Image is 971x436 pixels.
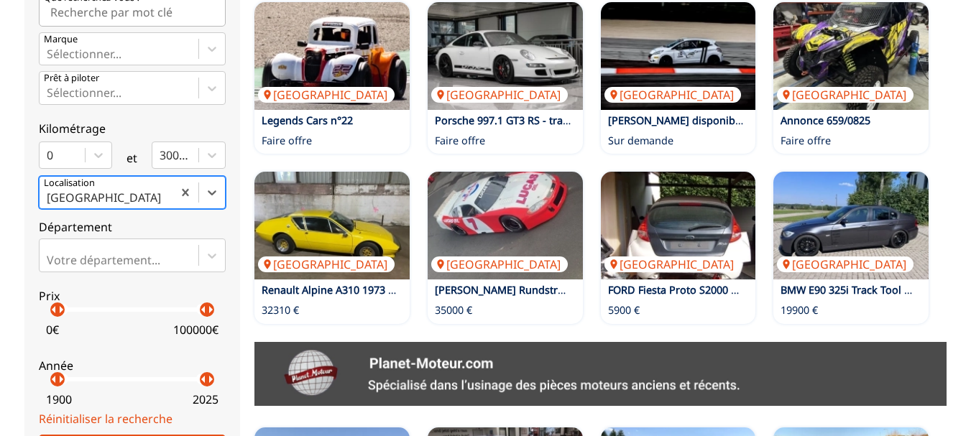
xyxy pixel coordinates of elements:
p: [GEOGRAPHIC_DATA] [604,256,741,272]
p: 100000 € [173,322,218,338]
p: [GEOGRAPHIC_DATA] [777,87,914,103]
p: arrow_left [45,301,63,318]
a: Porsche 997.1 GT3 RS - transformation club sport avec caractère de course [435,113,799,127]
a: BMW E90 325i Track Tool mit Straßenzulassung[GEOGRAPHIC_DATA] [773,172,929,279]
img: Renault Alpine A310 1973 Weber Vergaser 85Tkm Matching [254,172,410,279]
p: Année [39,358,226,374]
a: Renault Alpine A310 1973 Weber Vergaser 85Tkm Matching[GEOGRAPHIC_DATA] [254,172,410,279]
p: [GEOGRAPHIC_DATA] [431,87,568,103]
p: arrow_right [52,371,70,388]
img: BMW E90 325i Track Tool mit Straßenzulassung [773,172,929,279]
img: HOWE Rundstrecken VNRT V8 Racecar [428,172,583,279]
p: Faire offre [781,134,831,148]
p: 35000 € [435,303,472,317]
a: Porsche 997.1 GT3 RS - transformation club sport avec caractère de course[GEOGRAPHIC_DATA] [428,2,583,110]
p: Prix [39,288,226,304]
p: Marque [44,33,78,46]
a: Annonce 659/0825[GEOGRAPHIC_DATA] [773,2,929,110]
p: Prêt à piloter [44,72,99,85]
a: Annonce 659/0825 [781,113,870,127]
p: arrow_left [45,371,63,388]
p: arrow_right [52,301,70,318]
img: Annonce 659/0825 [773,2,929,110]
a: Renault Alpine A310 1973 Weber Vergaser 85Tkm Matching [262,283,551,297]
a: FORD Fiesta Proto S2000 R5 Evo PROJEKT[GEOGRAPHIC_DATA] [601,172,756,279]
p: [GEOGRAPHIC_DATA] [258,256,395,272]
p: arrow_right [202,301,219,318]
input: 0 [47,149,50,162]
p: Kilométrage [39,121,226,136]
a: Legends Cars n°22 [262,113,353,127]
img: Porsche 997.1 GT3 RS - transformation club sport avec caractère de course [428,2,583,110]
p: 5900 € [608,303,640,317]
a: HOWE Rundstrecken VNRT V8 Racecar[GEOGRAPHIC_DATA] [428,172,583,279]
p: 0 € [46,322,59,338]
p: Localisation [44,177,95,190]
p: arrow_left [195,301,212,318]
img: FORD Fiesta Proto S2000 R5 Evo PROJEKT [601,172,756,279]
p: arrow_right [202,371,219,388]
a: FORD Fiesta Proto S2000 R5 Evo PROJEKT [608,283,808,297]
p: 19900 € [781,303,818,317]
input: Votre département... [47,254,50,266]
input: 300000 [160,149,162,162]
p: Sur demande [608,134,673,148]
img: Legends Cars n°22 [254,2,410,110]
a: Baquet disponible Peugeot 208 Racing Cup - Lédenon TC France 12/14 Sept.[GEOGRAPHIC_DATA] [601,2,756,110]
img: Baquet disponible Peugeot 208 Racing Cup - Lédenon TC France 12/14 Sept. [601,2,756,110]
p: [GEOGRAPHIC_DATA] [604,87,741,103]
p: 2025 [193,391,218,407]
p: Département [39,219,226,235]
p: [GEOGRAPHIC_DATA] [777,256,914,272]
input: Prêt à piloterSélectionner... [47,86,50,99]
a: [PERSON_NAME] Rundstrecken VNRT V8 Racecar [435,283,672,297]
p: 32310 € [262,303,299,317]
input: MarqueSélectionner... [47,47,50,60]
a: Legends Cars n°22[GEOGRAPHIC_DATA] [254,2,410,110]
p: 1900 [46,391,72,407]
p: arrow_left [195,371,212,388]
a: Réinitialiser la recherche [39,411,172,427]
p: et [126,150,137,166]
p: Faire offre [435,134,485,148]
p: [GEOGRAPHIC_DATA] [258,87,395,103]
p: Faire offre [262,134,312,148]
p: [GEOGRAPHIC_DATA] [431,256,568,272]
